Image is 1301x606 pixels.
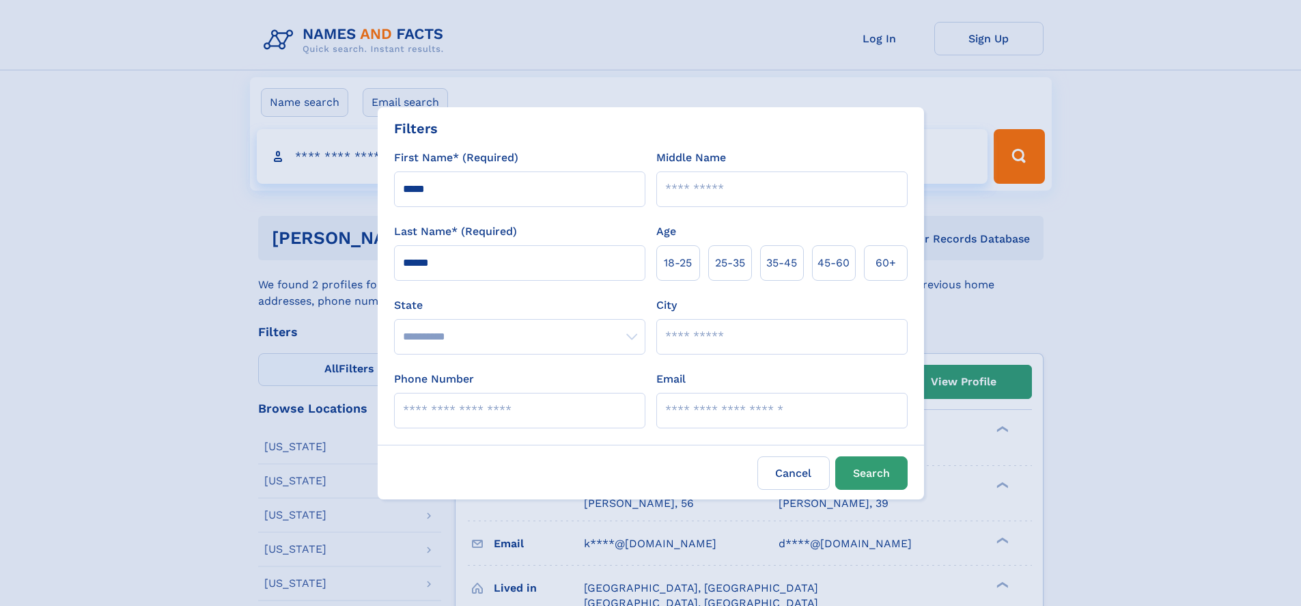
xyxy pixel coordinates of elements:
[394,150,518,166] label: First Name* (Required)
[835,456,908,490] button: Search
[656,371,686,387] label: Email
[817,255,850,271] span: 45‑60
[394,223,517,240] label: Last Name* (Required)
[766,255,797,271] span: 35‑45
[715,255,745,271] span: 25‑35
[664,255,692,271] span: 18‑25
[757,456,830,490] label: Cancel
[656,297,677,314] label: City
[876,255,896,271] span: 60+
[656,223,676,240] label: Age
[394,371,474,387] label: Phone Number
[394,118,438,139] div: Filters
[656,150,726,166] label: Middle Name
[394,297,645,314] label: State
